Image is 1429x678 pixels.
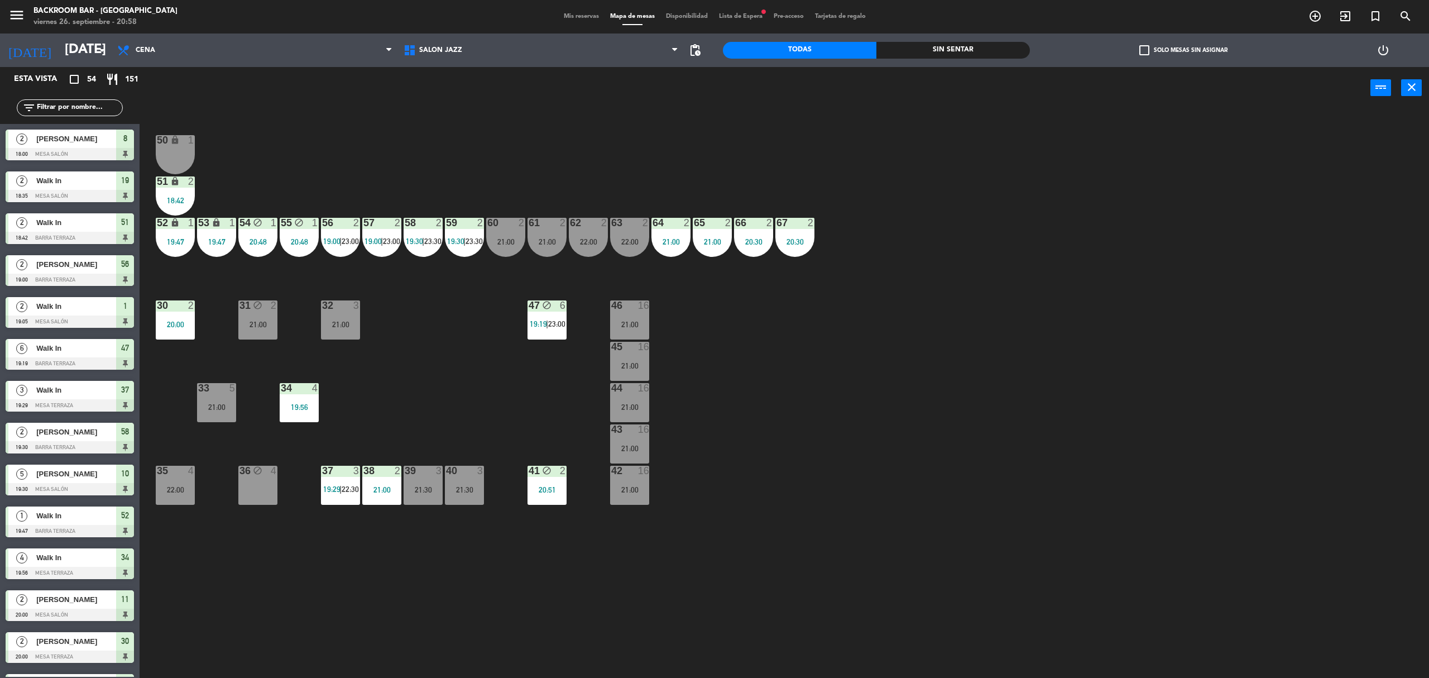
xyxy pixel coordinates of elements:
[642,218,649,228] div: 2
[477,466,484,476] div: 3
[16,510,27,522] span: 1
[339,237,342,246] span: |
[808,218,814,228] div: 2
[239,300,240,311] div: 31
[188,176,195,187] div: 2
[560,300,567,311] div: 6
[323,485,341,494] span: 19:29
[611,300,612,311] div: 46
[569,238,608,246] div: 22:00
[16,133,27,145] span: 2
[8,7,25,23] i: menu
[339,485,342,494] span: |
[611,342,612,352] div: 45
[36,510,116,522] span: Walk In
[229,218,236,228] div: 1
[170,135,180,145] i: lock
[239,466,240,476] div: 36
[542,466,552,475] i: block
[560,466,567,476] div: 2
[121,509,129,522] span: 52
[156,321,195,328] div: 20:00
[1405,80,1418,94] i: close
[486,238,525,246] div: 21:00
[312,383,319,393] div: 4
[16,259,27,270] span: 2
[610,445,649,452] div: 21:00
[406,237,423,246] span: 19:30
[424,237,442,246] span: 23:30
[477,218,484,228] div: 2
[16,301,27,312] span: 2
[156,238,195,246] div: 19:47
[638,424,649,435] div: 16
[121,593,129,606] span: 11
[16,217,27,228] span: 2
[197,238,236,246] div: 19:47
[638,342,649,352] div: 16
[768,13,809,20] span: Pre-acceso
[601,218,608,228] div: 2
[36,175,116,187] span: Walk In
[436,466,443,476] div: 3
[651,238,690,246] div: 21:00
[121,425,129,438] span: 58
[123,132,127,145] span: 8
[16,636,27,647] span: 2
[1139,45,1227,55] label: Solo mesas sin asignar
[605,13,660,20] span: Mapa de mesas
[363,466,364,476] div: 38
[16,594,27,605] span: 2
[280,238,319,246] div: 20:48
[121,257,129,271] span: 56
[735,218,736,228] div: 66
[188,135,195,145] div: 1
[713,13,768,20] span: Lista de Espera
[121,467,129,480] span: 10
[353,218,360,228] div: 2
[271,218,277,228] div: 1
[322,300,323,311] div: 32
[1401,79,1422,96] button: close
[342,485,359,494] span: 22:30
[170,218,180,227] i: lock
[36,384,116,396] span: Walk In
[239,218,240,228] div: 54
[1377,44,1390,57] i: power_settings_new
[197,403,236,411] div: 21:00
[16,385,27,396] span: 3
[610,403,649,411] div: 21:00
[766,218,773,228] div: 2
[560,218,567,228] div: 2
[123,299,127,313] span: 1
[1339,9,1352,23] i: exit_to_app
[1374,80,1388,94] i: power_input
[280,403,319,411] div: 19:56
[487,218,488,228] div: 60
[188,466,195,476] div: 4
[653,218,653,228] div: 64
[760,8,767,15] span: fiber_manual_record
[253,300,262,310] i: block
[36,300,116,312] span: Walk In
[68,73,81,86] i: crop_square
[16,175,27,187] span: 2
[33,17,178,28] div: viernes 26. septiembre - 20:58
[188,300,195,311] div: 2
[809,13,871,20] span: Tarjetas de regalo
[16,469,27,480] span: 5
[611,424,612,435] div: 43
[363,218,364,228] div: 57
[36,259,116,270] span: [PERSON_NAME]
